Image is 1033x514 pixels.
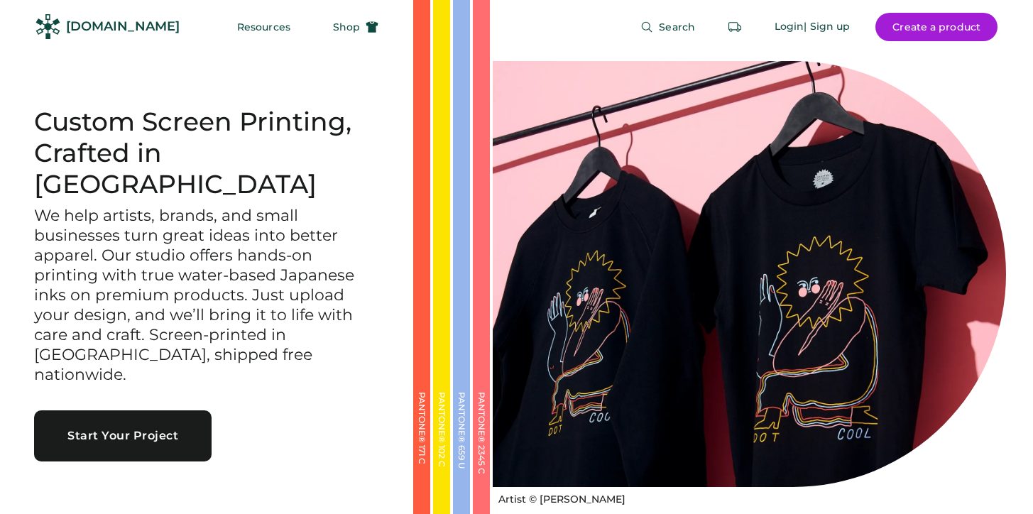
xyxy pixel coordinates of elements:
[35,14,60,39] img: Rendered Logo - Screens
[493,487,625,507] a: Artist © [PERSON_NAME]
[498,493,625,507] div: Artist © [PERSON_NAME]
[659,22,695,32] span: Search
[804,20,850,34] div: | Sign up
[66,18,180,35] div: [DOMAIN_NAME]
[875,13,998,41] button: Create a product
[34,106,379,200] h1: Custom Screen Printing, Crafted in [GEOGRAPHIC_DATA]
[721,13,749,41] button: Retrieve an order
[34,410,212,461] button: Start Your Project
[34,206,379,384] h3: We help artists, brands, and small businesses turn great ideas into better apparel. Our studio of...
[623,13,712,41] button: Search
[775,20,804,34] div: Login
[316,13,395,41] button: Shop
[333,22,360,32] span: Shop
[220,13,307,41] button: Resources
